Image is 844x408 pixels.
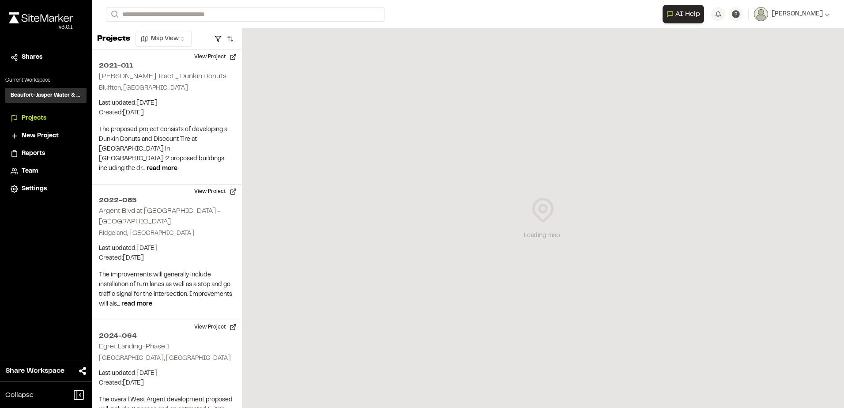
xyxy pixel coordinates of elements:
[121,302,152,307] span: read more
[5,76,87,84] p: Current Workspace
[11,166,81,176] a: Team
[9,12,73,23] img: rebrand.png
[99,270,235,309] p: The improvements will generally include installation of turn lanes as well as a stop and go traff...
[99,378,235,388] p: Created: [DATE]
[189,50,242,64] button: View Project
[99,331,235,341] h2: 2024-064
[99,369,235,378] p: Last updated: [DATE]
[99,83,235,93] p: Bluffton, [GEOGRAPHIC_DATA]
[99,208,221,225] h2: Argent Blvd at [GEOGRAPHIC_DATA] - [GEOGRAPHIC_DATA]
[99,244,235,253] p: Last updated: [DATE]
[99,354,235,363] p: [GEOGRAPHIC_DATA], [GEOGRAPHIC_DATA]
[99,60,235,71] h2: 2021-011
[9,23,73,31] div: Oh geez...please don't...
[22,131,59,141] span: New Project
[99,98,235,108] p: Last updated: [DATE]
[99,253,235,263] p: Created: [DATE]
[147,166,177,171] span: read more
[99,195,235,206] h2: 2022-085
[675,9,700,19] span: AI Help
[663,5,704,23] button: Open AI Assistant
[22,184,47,194] span: Settings
[189,320,242,334] button: View Project
[99,108,235,118] p: Created: [DATE]
[99,344,170,350] h2: Egret Landing-Phase 1
[754,7,830,21] button: [PERSON_NAME]
[22,113,46,123] span: Projects
[11,53,81,62] a: Shares
[11,113,81,123] a: Projects
[99,125,235,174] p: The proposed project consists of developing a Dunkin Donuts and Discount Tire at [GEOGRAPHIC_DATA...
[99,73,226,79] h2: [PERSON_NAME] Tract _ Dunkin Donuts
[97,33,130,45] p: Projects
[22,166,38,176] span: Team
[754,7,768,21] img: User
[663,5,708,23] div: Open AI Assistant
[524,231,562,241] div: Loading map...
[99,229,235,238] p: Ridgeland, [GEOGRAPHIC_DATA]
[22,53,42,62] span: Shares
[106,7,122,22] button: Search
[11,184,81,194] a: Settings
[11,91,81,99] h3: Beaufort-Jasper Water & Sewer Authority
[5,366,64,376] span: Share Workspace
[22,149,45,159] span: Reports
[189,185,242,199] button: View Project
[11,131,81,141] a: New Project
[11,149,81,159] a: Reports
[5,390,34,400] span: Collapse
[772,9,823,19] span: [PERSON_NAME]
